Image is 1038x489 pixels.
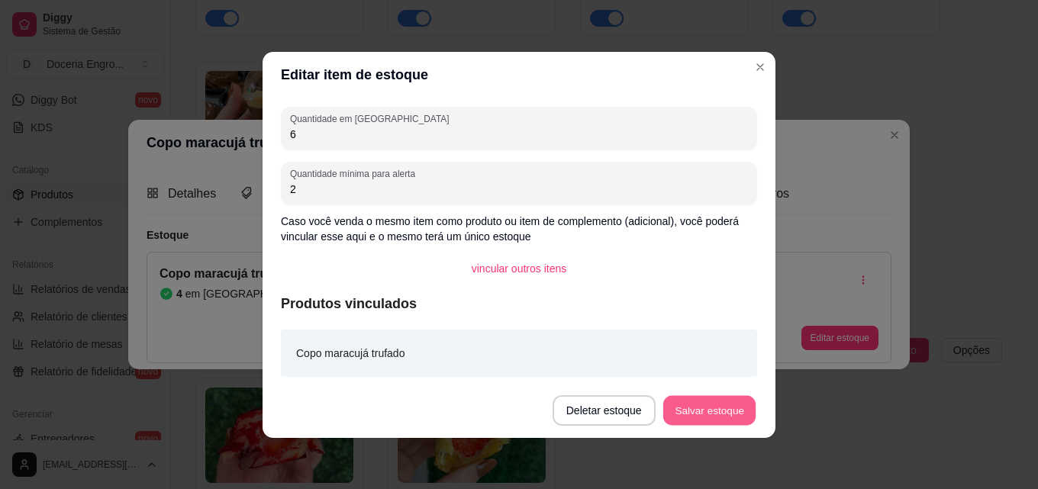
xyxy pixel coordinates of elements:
[281,214,757,244] p: Caso você venda o mesmo item como produto ou item de complemento (adicional), você poderá vincula...
[281,293,757,314] article: Produtos vinculados
[662,395,756,425] button: Salvar estoque
[748,55,772,79] button: Close
[459,253,579,284] button: vincular outros itens
[553,395,656,426] button: Deletar estoque
[296,345,405,362] article: Copo maracujá trufado
[290,127,748,142] input: Quantidade em estoque
[290,112,454,125] label: Quantidade em [GEOGRAPHIC_DATA]
[290,182,748,197] input: Quantidade mínima para alerta
[290,167,421,180] label: Quantidade mínima para alerta
[263,52,775,98] header: Editar item de estoque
